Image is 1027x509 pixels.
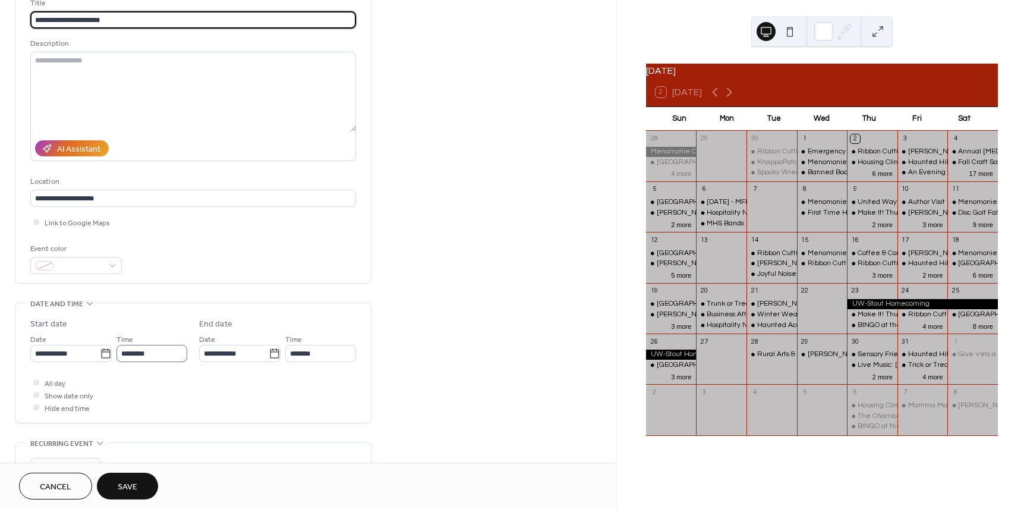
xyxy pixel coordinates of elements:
[797,158,848,168] div: Menomonie Farmer's Market
[897,310,948,320] div: Ribbon Cutting and Open House: Compass IL
[797,147,848,157] div: Emergency Preparedness Class For Seniors
[847,360,897,370] div: Live Music: Dave Snyder
[746,321,797,331] div: Haunted Accessories Workshop
[918,321,947,331] button: 4 more
[847,411,897,422] div: The Chamber Presents Puzzles & Pizza Night
[19,473,92,499] button: Cancel
[951,287,960,296] div: 25
[947,208,998,218] div: Disc Golf Fall Brawl
[958,208,1020,218] div: Disc Golf Fall Brawl
[897,168,948,178] div: An Evening With William Kent Krueger
[897,360,948,370] div: Trick or Treat at The Neighbors!
[801,134,809,143] div: 1
[199,334,215,346] span: Date
[858,158,903,168] div: Housing Clinic
[666,321,696,331] button: 3 more
[858,310,918,320] div: Make It! Thursdays
[797,350,848,360] div: Mabel's Movie Series Double Feature: "Clue" and "Psycho"
[757,269,842,279] div: Joyful Noise Choir Concert
[646,310,697,320] div: Govin's Corn Maze & Fall Fun
[808,147,949,157] div: Emergency Preparedness Class For Seniors
[846,107,893,131] div: Thu
[35,461,80,475] span: Do not repeat
[947,197,998,208] div: Menomonie Farmer's Market
[700,185,708,194] div: 6
[757,147,856,157] div: Ribbon Cutting: Anovia Health
[897,350,948,360] div: Haunted Hillside
[746,259,797,269] div: Poe-Cessional: A Victorian Halloween Evening
[666,269,696,279] button: 5 more
[757,350,844,360] div: Rural Arts & Culture Forum
[30,175,354,188] div: Location
[646,147,697,157] div: Menomonie Oktoberfest
[908,168,1022,178] div: An Evening With [PERSON_NAME]
[646,158,697,168] div: Pleasant Valley Tree Farm Fall Festival
[746,269,797,279] div: Joyful Noise Choir Concert
[847,147,897,157] div: Ribbon Cutting: Wisconsin Early Autism Project
[947,310,998,320] div: Pleasant Valley Tree Farm Fall Festival
[847,321,897,331] div: BINGO at the Moose Lodge
[750,337,759,346] div: 28
[941,107,988,131] div: Sat
[285,334,302,346] span: Time
[657,259,779,269] div: [PERSON_NAME] Auto Club Car Show
[918,269,947,279] button: 2 more
[666,371,696,381] button: 3 more
[951,235,960,244] div: 18
[847,350,897,360] div: Sensory Friendly Trick or Treat and Open House
[118,481,137,494] span: Save
[750,185,759,194] div: 7
[801,235,809,244] div: 15
[797,259,848,269] div: Ribbon Cutting: Loyal Blu LLC
[700,337,708,346] div: 27
[847,422,897,432] div: BINGO at the Moose Lodge
[947,259,998,269] div: Pleasant Valley Tree Farm Fall Festival
[707,208,852,218] div: Hospitality Night with Chef [PERSON_NAME]
[808,249,931,259] div: Menomonie [PERSON_NAME] Market
[750,235,759,244] div: 14
[746,249,797,259] div: Ribbon Cutting: Cedarbrook Church
[757,158,826,168] div: KnappaPatch Market
[850,235,859,244] div: 16
[868,269,897,279] button: 3 more
[951,388,960,397] div: 8
[750,134,759,143] div: 30
[707,321,855,331] div: Hospitality Nights with Chef [PERSON_NAME]
[908,350,963,360] div: Haunted Hillside
[918,371,947,381] button: 4 more
[868,168,897,178] button: 6 more
[947,158,998,168] div: Fall Craft Sale
[801,388,809,397] div: 5
[947,249,998,259] div: Menomonie Farmer's Market
[847,249,897,259] div: Coffee & Commerce: Manufacturing
[858,259,975,269] div: Ribbon Cutting: Gentle Dental Care
[700,388,708,397] div: 3
[901,235,910,244] div: 17
[650,287,659,296] div: 19
[746,158,797,168] div: KnappaPatch Market
[901,185,910,194] div: 10
[858,360,952,370] div: Live Music: [PERSON_NAME]
[657,208,785,218] div: [PERSON_NAME] Corn Maze & Fall Fun
[707,197,792,208] div: [DATE] - MFD Open House
[650,134,659,143] div: 28
[35,140,109,156] button: AI Assistant
[908,158,963,168] div: Haunted Hillside
[45,217,110,230] span: Link to Google Maps
[746,147,797,157] div: Ribbon Cutting: Anovia Health
[757,299,881,309] div: [PERSON_NAME]'s Oktoberfest Buffet
[858,249,976,259] div: Coffee & Commerce: Manufacturing
[646,259,697,269] div: Stout Auto Club Car Show
[901,337,910,346] div: 31
[968,321,998,331] button: 8 more
[30,438,93,450] span: Recurring event
[850,388,859,397] div: 6
[908,197,1008,208] div: Author Visit - [PERSON_NAME]
[968,269,998,279] button: 6 more
[657,249,770,259] div: [GEOGRAPHIC_DATA] Fall Festival
[858,350,1013,360] div: Sensory Friendly Trick or Treat and Open House
[808,168,1010,178] div: Banned Book Week: a Conversation with Dr. [PERSON_NAME]
[45,403,90,415] span: Hide end time
[30,298,83,310] span: Date and time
